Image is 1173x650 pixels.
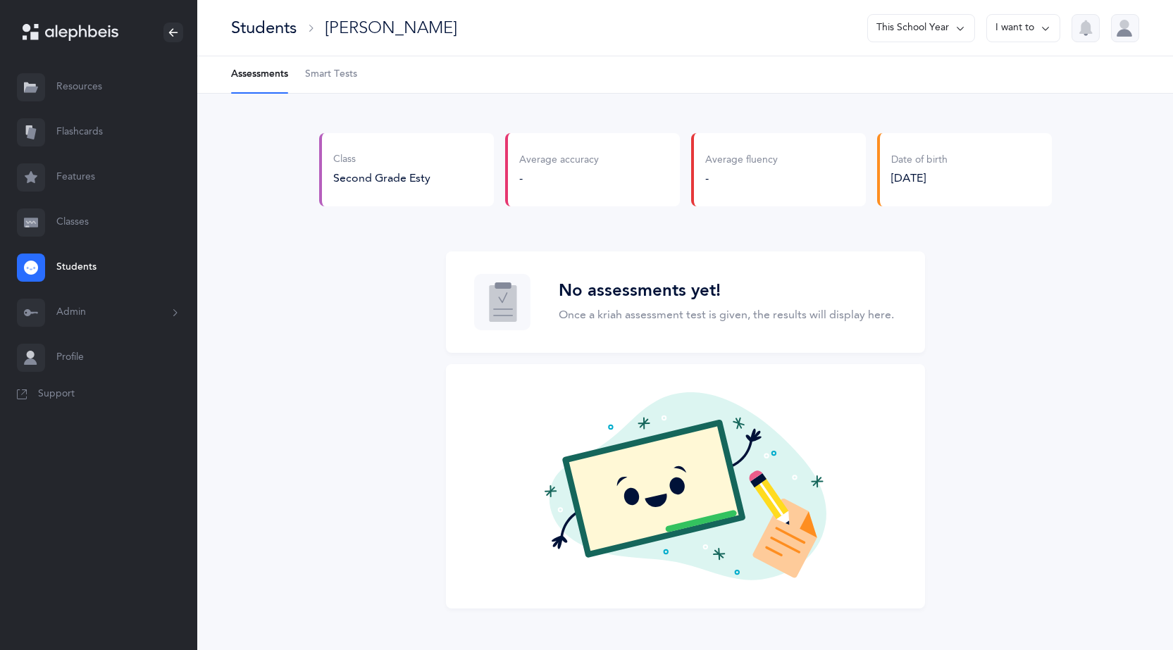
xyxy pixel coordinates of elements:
[705,154,778,168] div: Average fluency
[559,281,894,301] h3: No assessments yet!
[325,16,457,39] div: [PERSON_NAME]
[305,68,357,82] span: Smart Tests
[705,170,778,186] div: -
[519,170,599,186] div: -
[891,170,948,186] div: [DATE]
[333,153,430,167] div: Class
[986,14,1060,42] button: I want to
[519,154,599,168] div: Average accuracy
[38,387,75,401] span: Support
[867,14,975,42] button: This School Year
[305,56,357,93] a: Smart Tests
[231,16,297,39] div: Students
[891,154,948,168] div: Date of birth
[333,170,430,186] button: Second Grade Esty
[333,172,430,185] span: Second Grade Esty
[559,306,894,323] p: Once a kriah assessment test is given, the results will display here.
